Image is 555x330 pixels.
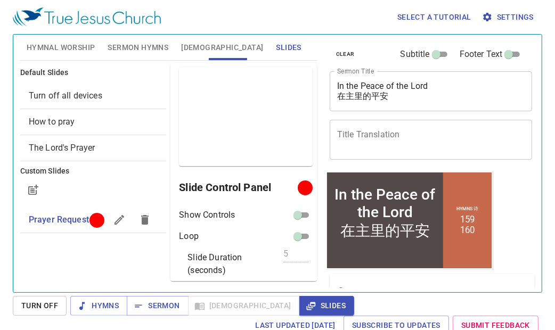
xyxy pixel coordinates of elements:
[13,7,161,27] img: True Jesus Church
[20,207,167,233] div: Prayer Request
[29,90,102,101] span: [object Object]
[187,251,279,277] p: Slide Duration (seconds)
[179,209,235,221] p: Show Controls
[393,7,476,27] button: Select a tutorial
[20,135,167,161] div: The Lord's Prayer
[27,41,95,54] span: Hymnal Worship
[336,49,355,59] span: clear
[70,296,127,316] button: Hymns
[299,296,354,316] button: Slides
[20,166,167,177] h6: Custom Slides
[330,48,361,61] button: clear
[20,83,167,109] div: Turn off all devices
[29,117,75,127] span: [object Object]
[325,171,493,270] iframe: from-child
[29,143,95,153] span: [object Object]
[181,41,263,54] span: [DEMOGRAPHIC_DATA]
[13,296,67,316] button: Turn Off
[127,296,188,316] button: Sermon
[484,11,534,24] span: Settings
[179,179,301,196] h6: Slide Control Panel
[401,48,430,61] span: Subtitle
[460,48,503,61] span: Footer Text
[29,214,89,225] span: Prayer Request
[21,299,58,312] span: Turn Off
[480,7,538,27] button: Settings
[338,285,403,310] p: Sermon Lineup ( 0 )
[330,274,535,321] div: Sermon Lineup(0)clearAdd to Lineup
[79,299,119,312] span: Hymns
[179,230,199,243] p: Loop
[20,109,167,135] div: How to pray
[108,41,168,54] span: Sermon Hymns
[135,299,179,312] span: Sermon
[276,41,301,54] span: Slides
[20,67,167,79] h6: Default Slides
[397,11,471,24] span: Select a tutorial
[337,81,525,101] textarea: In the Peace of the Lord 在主里的平安
[308,299,346,312] span: Slides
